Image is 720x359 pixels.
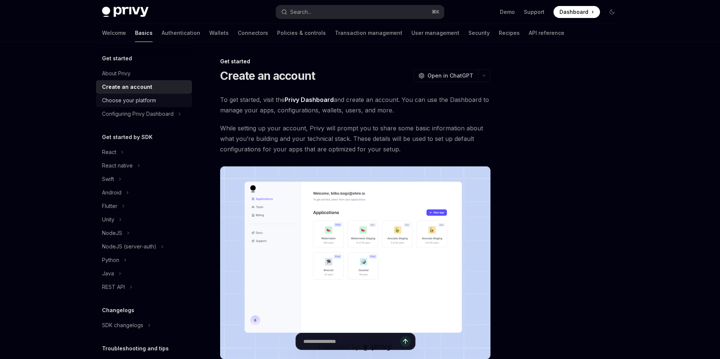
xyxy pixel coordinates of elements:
a: Policies & controls [277,24,326,42]
input: Ask a question... [303,333,400,350]
div: React native [102,161,133,170]
a: Create an account [96,80,192,94]
span: ⌘ K [432,9,439,15]
div: SDK changelogs [102,321,143,330]
button: Swift [96,172,192,186]
div: Configuring Privy Dashboard [102,109,174,118]
a: About Privy [96,67,192,80]
a: Basics [135,24,153,42]
a: User management [411,24,459,42]
div: Java [102,269,114,278]
a: API reference [529,24,564,42]
h5: Changelogs [102,306,134,315]
div: Python [102,256,119,265]
a: Privy Dashboard [285,96,334,104]
button: Send message [400,336,411,347]
a: Recipes [499,24,520,42]
a: Support [524,8,544,16]
div: Get started [220,58,490,65]
span: While setting up your account, Privy will prompt you to share some basic information about what y... [220,123,490,154]
button: React native [96,159,192,172]
a: Security [468,24,490,42]
div: Unity [102,215,114,224]
button: Java [96,267,192,280]
h5: Troubleshooting and tips [102,344,169,353]
a: Transaction management [335,24,402,42]
button: Open in ChatGPT [414,69,478,82]
div: Search... [290,7,311,16]
div: About Privy [102,69,130,78]
button: Android [96,186,192,199]
div: NodeJS (server-auth) [102,242,156,251]
a: Authentication [162,24,200,42]
div: React [102,148,116,157]
button: Configuring Privy Dashboard [96,107,192,121]
span: To get started, visit the and create an account. You can use the Dashboard to manage your apps, c... [220,94,490,115]
a: Wallets [209,24,229,42]
button: SDK changelogs [96,319,192,332]
a: Choose your platform [96,94,192,107]
div: Swift [102,175,114,184]
button: Toggle dark mode [606,6,618,18]
button: NodeJS (server-auth) [96,240,192,253]
button: React [96,145,192,159]
button: REST API [96,280,192,294]
button: Python [96,253,192,267]
button: Search...⌘K [276,5,444,19]
a: Demo [500,8,515,16]
span: Open in ChatGPT [427,72,473,79]
div: Flutter [102,202,117,211]
div: REST API [102,283,125,292]
div: Choose your platform [102,96,156,105]
h5: Get started [102,54,132,63]
div: Android [102,188,121,197]
button: Flutter [96,199,192,213]
h1: Create an account [220,69,315,82]
span: Dashboard [559,8,588,16]
button: Unity [96,213,192,226]
div: Create an account [102,82,152,91]
div: NodeJS [102,229,122,238]
img: dark logo [102,7,148,17]
h5: Get started by SDK [102,133,153,142]
a: Dashboard [553,6,600,18]
a: Welcome [102,24,126,42]
button: NodeJS [96,226,192,240]
a: Connectors [238,24,268,42]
